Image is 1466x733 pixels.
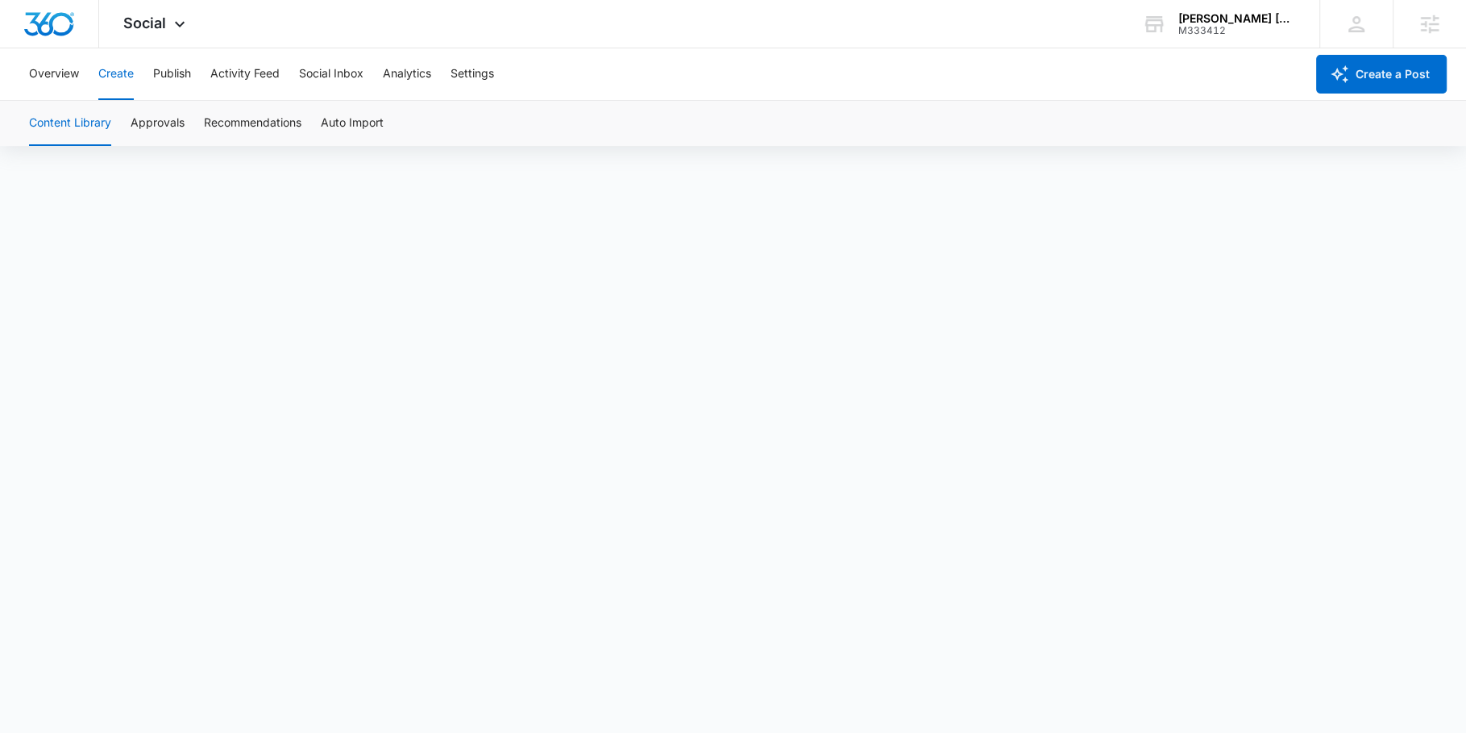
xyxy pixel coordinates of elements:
[61,95,144,106] div: Domain Overview
[44,94,56,106] img: tab_domain_overview_orange.svg
[1178,12,1296,25] div: account name
[29,48,79,100] button: Overview
[321,101,384,146] button: Auto Import
[131,101,185,146] button: Approvals
[160,94,173,106] img: tab_keywords_by_traffic_grey.svg
[98,48,134,100] button: Create
[204,101,301,146] button: Recommendations
[451,48,494,100] button: Settings
[383,48,431,100] button: Analytics
[123,15,166,31] span: Social
[26,42,39,55] img: website_grey.svg
[26,26,39,39] img: logo_orange.svg
[1178,25,1296,36] div: account id
[299,48,363,100] button: Social Inbox
[29,101,111,146] button: Content Library
[1316,55,1447,94] button: Create a Post
[153,48,191,100] button: Publish
[178,95,272,106] div: Keywords by Traffic
[45,26,79,39] div: v 4.0.25
[42,42,177,55] div: Domain: [DOMAIN_NAME]
[210,48,280,100] button: Activity Feed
